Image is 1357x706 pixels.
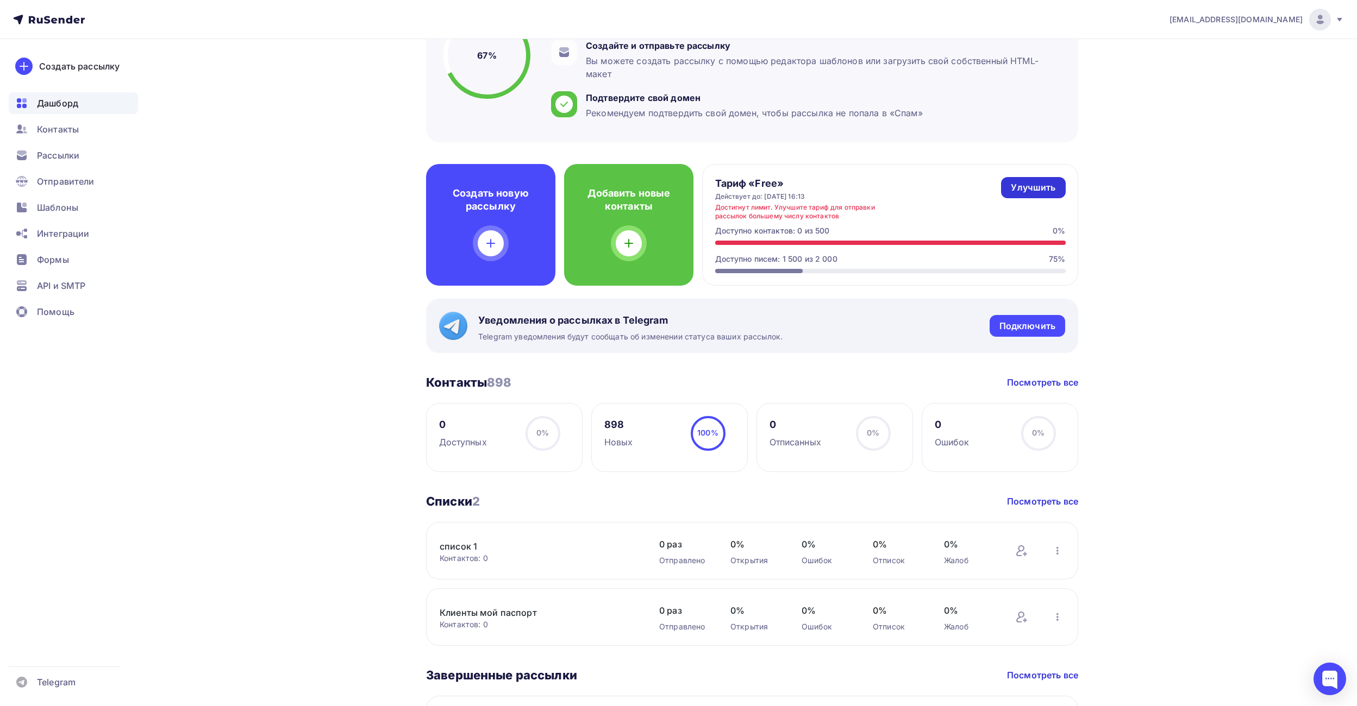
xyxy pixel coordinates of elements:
div: Открытия [730,621,780,632]
div: Подтвердите свой домен [586,91,923,104]
h3: Списки [426,494,480,509]
a: Шаблоны [9,197,138,218]
div: Ошибок [802,621,851,632]
div: Отписок [873,555,922,566]
div: Подключить [999,320,1055,332]
h4: Тариф «Free» [715,177,875,190]
span: 0% [536,428,549,437]
span: 898 [487,375,511,389]
span: Интеграции [37,227,89,240]
a: Посмотреть все [1007,495,1078,508]
div: Ошибок [802,555,851,566]
span: 0% [944,538,993,551]
div: Улучшить [1011,181,1055,194]
span: 0 раз [659,604,709,617]
div: Открытия [730,555,780,566]
div: 0% [1053,225,1065,236]
a: Формы [9,249,138,270]
a: список 1 [440,540,624,553]
span: Формы [37,253,69,266]
div: 0 [770,418,821,431]
h3: Контакты [426,375,512,390]
span: 0% [802,538,851,551]
span: Контакты [37,123,79,136]
div: Достигнут лимит. Улучшите тариф для отправки рассылок большему числу контактов [715,203,875,220]
a: [EMAIL_ADDRESS][DOMAIN_NAME] [1170,9,1344,30]
a: Рассылки [9,144,138,166]
span: 0% [944,604,993,617]
span: 0% [873,538,922,551]
div: Вы можете создать рассылку с помощью редактора шаблонов или загрузить свой собственный HTML-макет [586,54,1055,80]
div: Отписок [873,621,922,632]
span: Telegram уведомления будут сообщать об изменении статуса ваших рассылок. [478,331,783,342]
div: 75% [1049,254,1065,264]
span: 0% [1032,428,1045,437]
div: Контактов: 0 [440,619,637,630]
span: 0% [730,538,780,551]
span: Шаблоны [37,201,78,214]
h5: 67% [477,49,496,62]
span: Telegram [37,676,76,689]
a: Контакты [9,118,138,140]
div: Создать рассылку [39,60,120,73]
span: 0% [867,428,879,437]
div: 0 [439,418,487,431]
div: Жалоб [944,555,993,566]
h4: Добавить новые контакты [581,187,676,213]
div: Отписанных [770,436,821,449]
div: Отправлено [659,621,709,632]
div: Создайте и отправьте рассылку [586,39,1055,52]
span: 0% [802,604,851,617]
a: Клиенты мой паспорт [440,606,624,619]
span: 2 [472,494,480,508]
span: Рассылки [37,149,79,162]
a: Отправители [9,171,138,192]
span: 0 раз [659,538,709,551]
span: Помощь [37,305,74,318]
span: API и SMTP [37,279,85,292]
span: Уведомления о рассылках в Telegram [478,314,783,327]
div: 898 [604,418,633,431]
div: Жалоб [944,621,993,632]
div: Рекомендуем подтвердить свой домен, чтобы рассылка не попала в «Спам» [586,106,923,119]
a: Посмотреть все [1007,669,1078,682]
div: Доступно контактов: 0 из 500 [715,225,830,236]
span: 0% [730,604,780,617]
div: Действует до: [DATE] 16:13 [715,192,875,201]
a: Дашборд [9,92,138,114]
div: Доступно писем: 1 500 из 2 000 [715,254,837,264]
h4: Создать новую рассылку [443,187,538,213]
a: Посмотреть все [1007,376,1078,389]
div: 0 [935,418,970,431]
span: Отправители [37,175,95,188]
span: [EMAIL_ADDRESS][DOMAIN_NAME] [1170,14,1303,25]
span: 100% [697,428,718,437]
span: 0% [873,604,922,617]
div: Ошибок [935,436,970,449]
div: Новых [604,436,633,449]
div: Доступных [439,436,487,449]
div: Контактов: 0 [440,553,637,564]
h3: Завершенные рассылки [426,667,577,683]
div: Отправлено [659,555,709,566]
span: Дашборд [37,97,78,110]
